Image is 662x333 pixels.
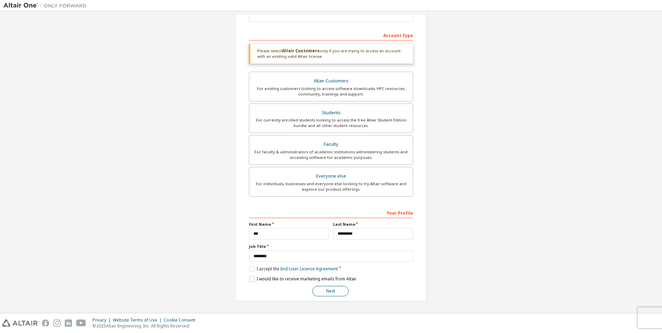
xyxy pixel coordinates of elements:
div: Faculty [253,139,409,149]
button: Next [312,286,349,296]
div: Students [253,108,409,118]
img: linkedin.svg [65,319,72,327]
div: For existing customers looking to access software downloads, HPC resources, community, trainings ... [253,86,409,97]
img: instagram.svg [53,319,61,327]
label: First Name [249,222,329,227]
div: Privacy [92,317,113,323]
img: altair_logo.svg [2,319,38,327]
a: End-User License Agreement [280,266,338,272]
label: Last Name [333,222,413,227]
div: Altair Customers [253,76,409,86]
div: For individuals, businesses and everyone else looking to try Altair software and explore our prod... [253,181,409,192]
div: Please select only if you are trying to access an account with an existing valid Altair license. [249,44,413,64]
div: Your Profile [249,207,413,218]
p: © 2025 Altair Engineering, Inc. All Rights Reserved. [92,323,199,329]
img: youtube.svg [76,319,86,327]
div: For currently enrolled students looking to access the free Altair Student Edition bundle and all ... [253,117,409,128]
div: Account Type [249,29,413,40]
label: I accept the [249,266,338,272]
label: I would like to receive marketing emails from Altair [249,276,357,282]
div: For faculty & administrators of academic institutions administering students and accessing softwa... [253,149,409,160]
img: facebook.svg [42,319,49,327]
b: Altair Customers [282,48,320,54]
label: Job Title [249,244,413,249]
div: Everyone else [253,171,409,181]
div: Cookie Consent [164,317,199,323]
div: Website Terms of Use [113,317,164,323]
img: Altair One [3,2,90,9]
